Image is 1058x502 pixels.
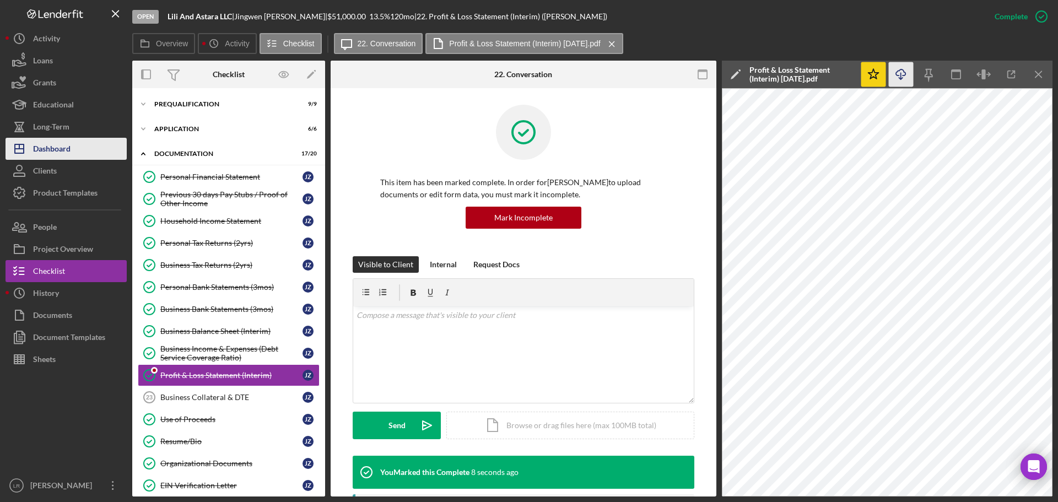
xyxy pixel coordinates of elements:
[33,238,93,263] div: Project Overview
[303,237,314,249] div: J Z
[138,210,320,232] a: Household Income StatementJZ
[6,94,127,116] button: Educational
[380,176,667,201] p: This item has been marked complete. In order for [PERSON_NAME] to upload documents or edit form d...
[160,283,303,292] div: Personal Bank Statements (3mos)
[160,305,303,314] div: Business Bank Statements (3mos)
[33,304,72,329] div: Documents
[6,160,127,182] button: Clients
[138,430,320,452] a: Resume/BioJZ
[138,408,320,430] a: Use of ProceedsJZ
[471,468,519,477] time: 2025-08-18 20:00
[33,116,69,141] div: Long-Term
[303,282,314,293] div: J Z
[154,150,289,157] div: Documentation
[6,282,127,304] a: History
[6,348,127,370] button: Sheets
[6,260,127,282] a: Checklist
[353,256,419,273] button: Visible to Client
[160,371,303,380] div: Profit & Loss Statement (Interim)
[138,298,320,320] a: Business Bank Statements (3mos)JZ
[984,6,1052,28] button: Complete
[6,238,127,260] a: Project Overview
[1021,454,1047,480] div: Open Intercom Messenger
[6,50,127,72] a: Loans
[6,326,127,348] button: Document Templates
[468,256,525,273] button: Request Docs
[213,70,245,79] div: Checklist
[160,239,303,247] div: Personal Tax Returns (2yrs)
[283,39,315,48] label: Checklist
[6,72,127,94] button: Grants
[138,364,320,386] a: Profit & Loss Statement (Interim)JZ
[425,33,623,54] button: Profit & Loss Statement (Interim) [DATE].pdf
[358,256,413,273] div: Visible to Client
[303,414,314,425] div: J Z
[138,320,320,342] a: Business Balance Sheet (Interim)JZ
[430,256,457,273] div: Internal
[234,12,327,21] div: Jingwen [PERSON_NAME] |
[33,160,57,185] div: Clients
[6,182,127,204] button: Product Templates
[198,33,256,54] button: Activity
[388,412,406,439] div: Send
[303,370,314,381] div: J Z
[358,39,416,48] label: 22. Conversation
[369,12,390,21] div: 13.5 %
[466,207,581,229] button: Mark Incomplete
[160,459,303,468] div: Organizational Documents
[132,33,195,54] button: Overview
[414,12,607,21] div: | 22. Profit & Loss Statement (Interim) ([PERSON_NAME])
[6,304,127,326] button: Documents
[138,254,320,276] a: Business Tax Returns (2yrs)JZ
[297,126,317,132] div: 6 / 6
[995,6,1028,28] div: Complete
[297,101,317,107] div: 9 / 9
[303,436,314,447] div: J Z
[303,304,314,315] div: J Z
[138,276,320,298] a: Personal Bank Statements (3mos)JZ
[225,39,249,48] label: Activity
[449,39,600,48] label: Profit & Loss Statement (Interim) [DATE].pdf
[160,481,303,490] div: EIN Verification Letter
[6,138,127,160] button: Dashboard
[33,50,53,74] div: Loans
[303,215,314,226] div: J Z
[138,452,320,474] a: Organizational DocumentsJZ
[138,166,320,188] a: Personal Financial StatementJZ
[33,72,56,96] div: Grants
[303,348,314,359] div: J Z
[160,344,303,362] div: Business Income & Expenses (Debt Service Coverage Ratio)
[6,474,127,496] button: LR[PERSON_NAME]
[334,33,423,54] button: 22. Conversation
[13,483,20,489] text: LR
[160,261,303,269] div: Business Tax Returns (2yrs)
[160,437,303,446] div: Resume/Bio
[33,260,65,285] div: Checklist
[160,190,303,208] div: Previous 30 days Pay Stubs / Proof of Other Income
[156,39,188,48] label: Overview
[154,126,289,132] div: Application
[297,150,317,157] div: 17 / 20
[303,260,314,271] div: J Z
[303,171,314,182] div: J Z
[6,116,127,138] button: Long-Term
[473,256,520,273] div: Request Docs
[138,188,320,210] a: Previous 30 days Pay Stubs / Proof of Other IncomeJZ
[160,415,303,424] div: Use of Proceeds
[146,394,153,401] tspan: 23
[494,70,552,79] div: 22. Conversation
[33,282,59,307] div: History
[33,138,71,163] div: Dashboard
[6,216,127,238] button: People
[327,12,369,21] div: $51,000.00
[28,474,99,499] div: [PERSON_NAME]
[380,468,469,477] div: You Marked this Complete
